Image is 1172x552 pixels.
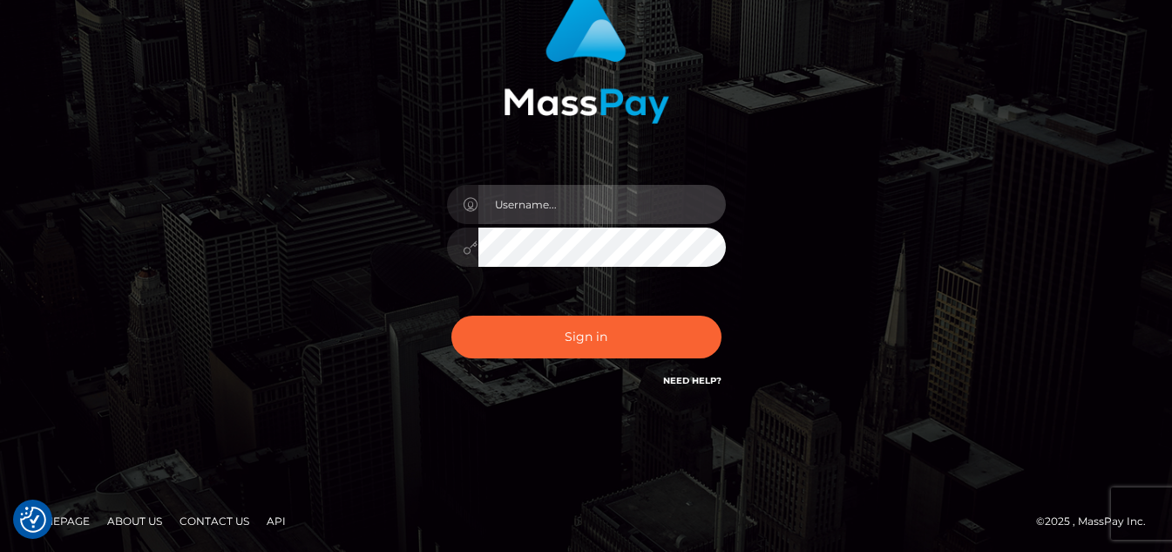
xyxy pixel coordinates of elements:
[100,508,169,535] a: About Us
[663,375,721,386] a: Need Help?
[1036,512,1159,531] div: © 2025 , MassPay Inc.
[260,508,293,535] a: API
[173,508,256,535] a: Contact Us
[20,507,46,533] button: Consent Preferences
[19,508,97,535] a: Homepage
[478,185,726,224] input: Username...
[451,316,721,358] button: Sign in
[20,507,46,533] img: Revisit consent button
